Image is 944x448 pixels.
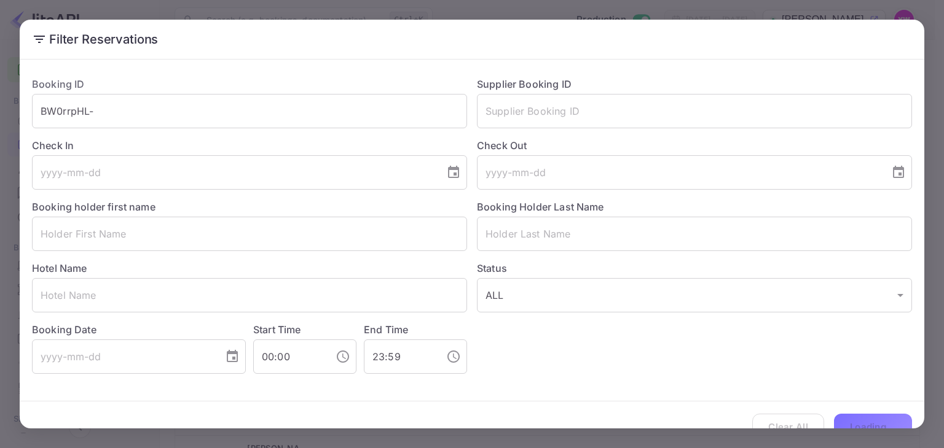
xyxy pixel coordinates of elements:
div: ALL [477,278,912,312]
h2: Filter Reservations [20,20,924,59]
label: Booking Holder Last Name [477,201,604,213]
input: hh:mm [364,339,436,374]
input: Holder First Name [32,217,467,251]
input: Booking ID [32,94,467,128]
input: yyyy-mm-dd [477,155,881,190]
label: Booking Date [32,322,246,337]
button: Choose time, selected time is 11:59 PM [441,344,466,369]
label: Start Time [253,323,301,336]
input: hh:mm [253,339,326,374]
input: Hotel Name [32,278,467,312]
input: Holder Last Name [477,217,912,251]
label: Hotel Name [32,262,87,274]
button: Choose date [220,344,245,369]
label: Check In [32,138,467,153]
label: Status [477,261,912,276]
input: yyyy-mm-dd [32,155,436,190]
button: Choose date [886,160,911,185]
label: Supplier Booking ID [477,78,572,90]
button: Choose date [441,160,466,185]
label: End Time [364,323,408,336]
button: Choose time, selected time is 12:00 AM [331,344,355,369]
label: Booking ID [32,78,85,90]
input: yyyy-mm-dd [32,339,215,374]
label: Booking holder first name [32,201,155,213]
input: Supplier Booking ID [477,94,912,128]
label: Check Out [477,138,912,153]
